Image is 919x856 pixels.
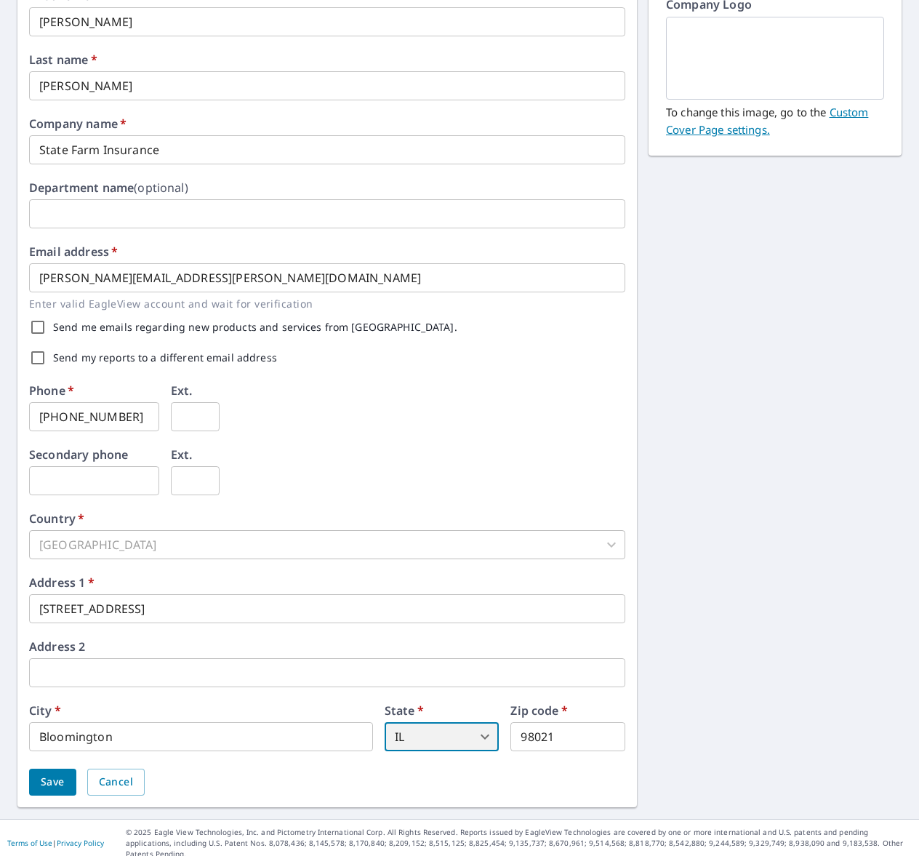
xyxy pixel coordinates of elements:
label: Secondary phone [29,449,128,460]
p: | [7,839,104,847]
label: Ext. [171,385,193,396]
label: Email address [29,246,118,257]
label: Country [29,513,84,524]
label: City [29,705,61,716]
label: Send me emails regarding new products and services from [GEOGRAPHIC_DATA]. [53,322,457,332]
a: Privacy Policy [57,838,104,848]
img: EmptyCustomerLogo.png [683,19,867,97]
span: Save [41,773,65,791]
b: (optional) [134,180,188,196]
label: Last name [29,54,97,65]
div: IL [385,722,499,751]
label: Phone [29,385,74,396]
label: Address 1 [29,577,95,588]
label: Department name [29,182,188,193]
a: Terms of Use [7,838,52,848]
label: Send my reports to a different email address [53,353,277,363]
button: Cancel [87,769,145,796]
label: State [385,705,424,716]
p: To change this image, go to the [666,100,884,138]
label: Ext. [171,449,193,460]
span: Cancel [99,773,133,791]
label: Address 2 [29,641,85,652]
button: Save [29,769,76,796]
label: Zip code [510,705,568,716]
div: [GEOGRAPHIC_DATA] [29,530,625,559]
p: Enter valid EagleView account and wait for verification [29,295,615,312]
label: Company name [29,118,127,129]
